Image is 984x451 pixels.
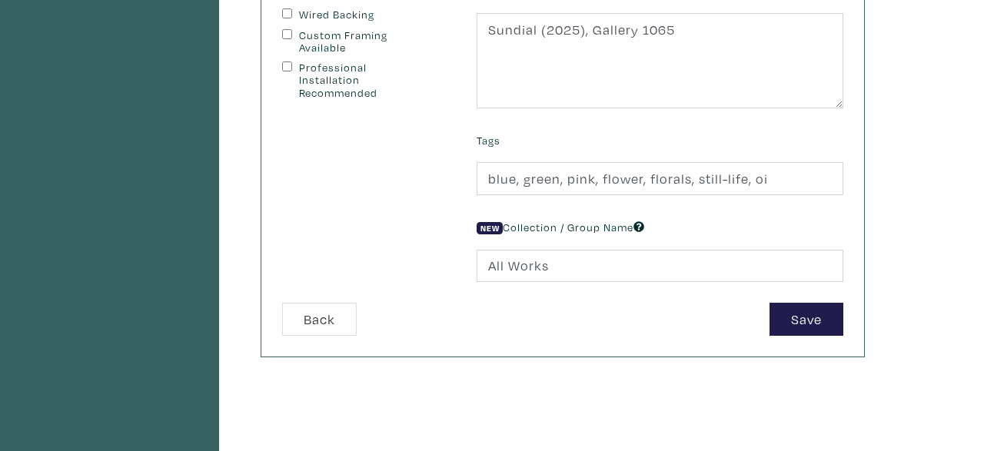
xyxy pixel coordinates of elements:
label: Wired Backing [299,8,427,22]
label: Custom Framing Available [299,29,427,55]
button: Back [282,303,357,336]
span: New [477,222,503,234]
input: Ex. 202X, Landscape Collection, etc. [477,250,843,283]
label: Tags [477,132,500,149]
input: Ex. abstracts, blue, minimalist, people, animals, bright, etc. [477,162,843,195]
button: Save [770,303,843,336]
label: Professional Installation Recommended [299,61,427,100]
label: Collection / Group Name [477,219,644,236]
